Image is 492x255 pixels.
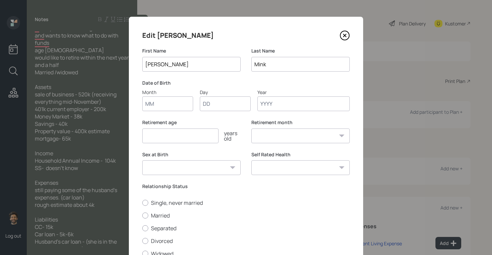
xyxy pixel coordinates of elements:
label: Date of Birth [142,80,350,86]
div: Day [200,89,251,96]
label: Single, never married [142,199,350,206]
label: Relationship Status [142,183,350,190]
label: Divorced [142,237,350,245]
h4: Edit [PERSON_NAME] [142,30,214,41]
label: Sex at Birth [142,151,241,158]
label: Married [142,212,350,219]
div: Month [142,89,193,96]
input: Month [142,96,193,111]
input: Year [257,96,350,111]
input: Day [200,96,251,111]
label: Self Rated Health [251,151,350,158]
label: First Name [142,48,241,54]
label: Retirement month [251,119,350,126]
label: Retirement age [142,119,241,126]
label: Separated [142,225,350,232]
div: years old [219,131,241,141]
div: Year [257,89,350,96]
label: Last Name [251,48,350,54]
